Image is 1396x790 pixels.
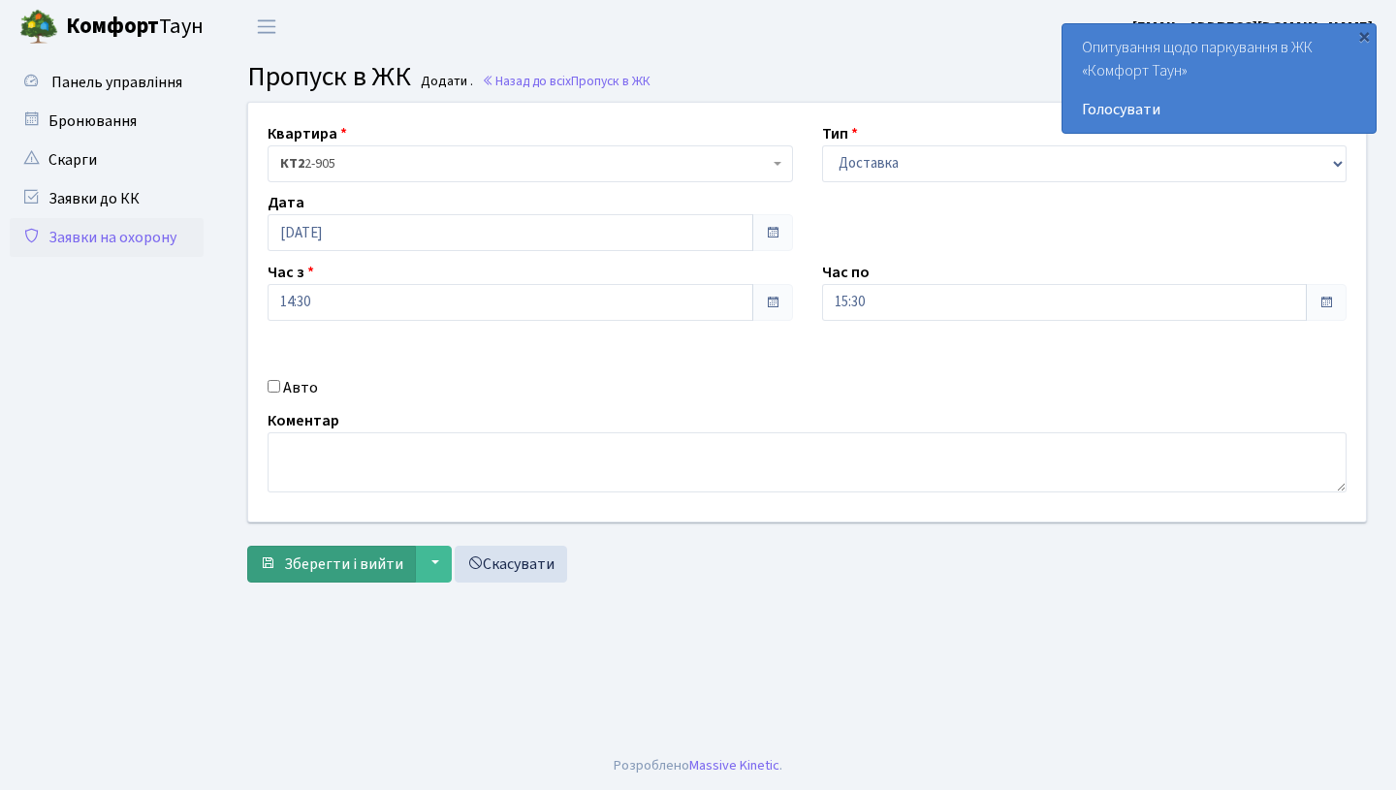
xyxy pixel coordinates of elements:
div: × [1354,26,1374,46]
span: Пропуск в ЖК [247,57,411,96]
small: Додати . [417,74,473,90]
div: Опитування щодо паркування в ЖК «Комфорт Таун» [1063,24,1376,133]
div: Розроблено . [614,755,782,776]
a: Скасувати [455,546,567,583]
img: logo.png [19,8,58,47]
label: Час з [268,261,314,284]
a: Скарги [10,141,204,179]
a: Заявки на охорону [10,218,204,257]
a: Панель управління [10,63,204,102]
label: Авто [283,376,318,399]
a: Бронювання [10,102,204,141]
button: Зберегти і вийти [247,546,416,583]
span: Пропуск в ЖК [571,72,650,90]
a: Голосувати [1082,98,1356,121]
label: Коментар [268,409,339,432]
label: Дата [268,191,304,214]
span: <b>КТ2</b>&nbsp;&nbsp;&nbsp;2-905 [280,154,769,174]
a: Massive Kinetic [689,755,779,775]
label: Квартира [268,122,347,145]
span: Панель управління [51,72,182,93]
b: Комфорт [66,11,159,42]
b: [EMAIL_ADDRESS][DOMAIN_NAME] [1132,16,1373,38]
span: Таун [66,11,204,44]
label: Час по [822,261,870,284]
label: Тип [822,122,858,145]
a: Заявки до КК [10,179,204,218]
b: КТ2 [280,154,304,174]
a: Назад до всіхПропуск в ЖК [482,72,650,90]
a: [EMAIL_ADDRESS][DOMAIN_NAME] [1132,16,1373,39]
button: Переключити навігацію [242,11,291,43]
span: Зберегти і вийти [284,553,403,575]
span: <b>КТ2</b>&nbsp;&nbsp;&nbsp;2-905 [268,145,793,182]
